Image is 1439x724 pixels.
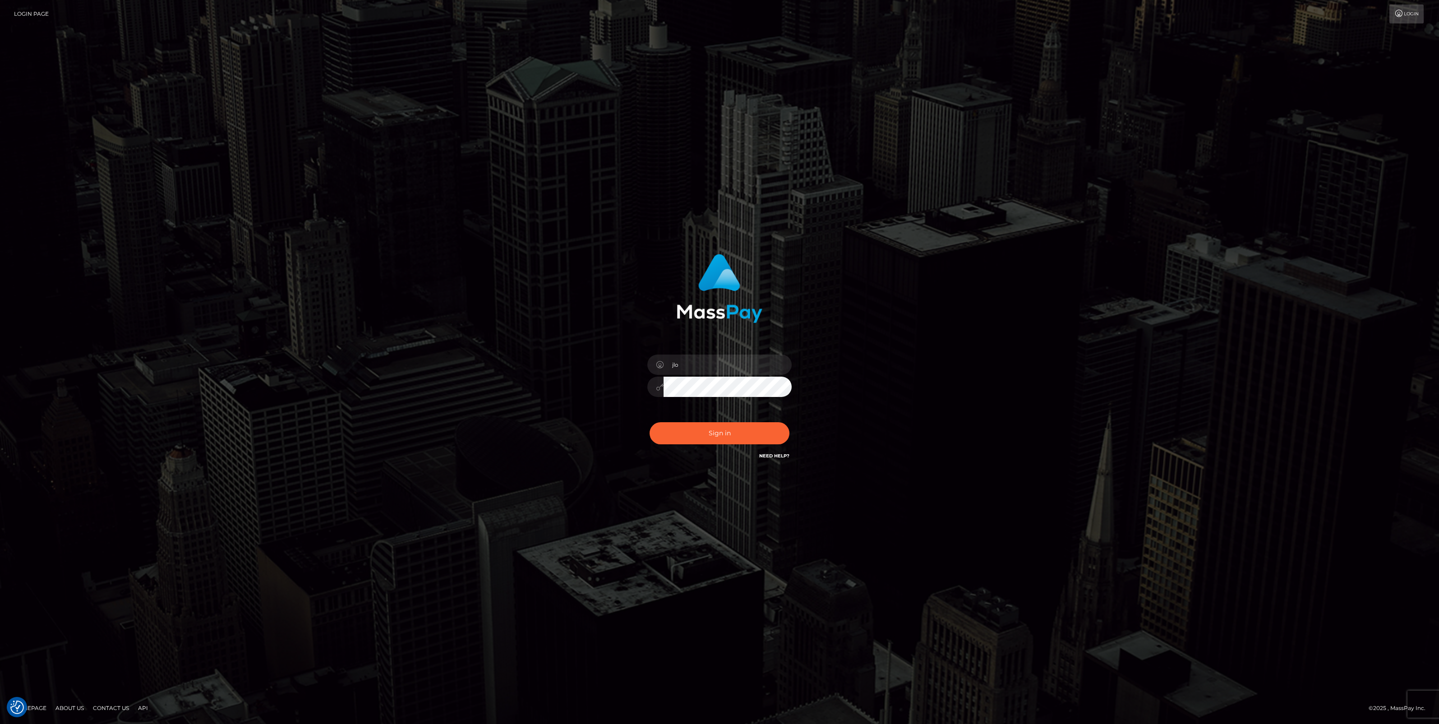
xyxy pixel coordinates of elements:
[52,701,88,715] a: About Us
[10,701,50,715] a: Homepage
[677,254,762,323] img: MassPay Login
[664,355,792,375] input: Username...
[759,453,789,459] a: Need Help?
[1369,703,1432,713] div: © 2025 , MassPay Inc.
[134,701,152,715] a: API
[650,422,789,444] button: Sign in
[1389,5,1424,23] a: Login
[10,701,24,714] img: Revisit consent button
[14,5,49,23] a: Login Page
[10,701,24,714] button: Consent Preferences
[89,701,133,715] a: Contact Us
